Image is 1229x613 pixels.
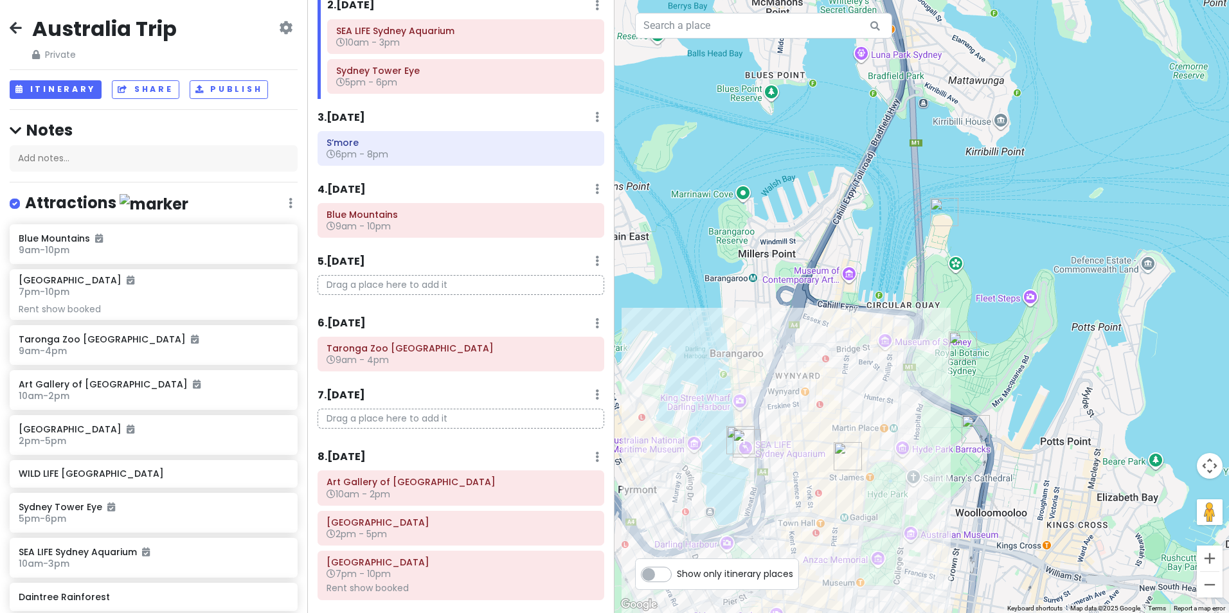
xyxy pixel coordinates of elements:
div: Sydney Tower Eye [834,442,862,470]
input: Search a place [635,13,892,39]
h6: 5 . [DATE] [318,255,365,269]
div: Art Gallery of New South Wales [962,415,990,443]
h4: Notes [10,120,298,140]
h2: Australia Trip [32,15,177,42]
h6: SEA LIFE Sydney Aquarium [336,25,595,37]
h6: Art Gallery of New South Wales [327,476,595,488]
a: Terms (opens in new tab) [1148,605,1166,612]
button: Itinerary [10,80,102,99]
h6: Taronga Zoo [GEOGRAPHIC_DATA] [19,333,288,345]
div: Add notes... [10,145,298,172]
span: 5pm - 6pm [19,512,66,525]
span: Private [32,48,177,62]
div: WILD LIFE Sydney Zoo [726,426,755,454]
span: 9am - 10pm [19,244,69,256]
h6: Blue Mountains [327,209,595,220]
img: Google [618,596,660,613]
h6: Royal Botanic Garden Sydney [327,517,595,528]
i: Added to itinerary [191,335,199,344]
span: 10am - 3pm [19,557,69,570]
h6: Sydney Tower Eye [336,65,595,76]
span: 10am - 3pm [336,36,400,49]
i: Added to itinerary [193,380,201,389]
button: Zoom out [1197,572,1223,598]
i: Added to itinerary [127,276,134,285]
span: 2pm - 5pm [19,434,66,447]
h6: WILD LIFE [GEOGRAPHIC_DATA] [19,468,288,479]
span: 9am - 4pm [19,344,67,357]
h6: Blue Mountains [19,233,288,244]
h6: SEA LIFE Sydney Aquarium [19,546,288,558]
a: Report a map error [1174,605,1225,612]
h6: S’more [327,137,595,148]
button: Drag Pegman onto the map to open Street View [1197,499,1223,525]
i: Added to itinerary [107,502,115,511]
span: 7pm - 10pm [19,285,69,298]
i: Added to itinerary [95,234,103,243]
span: Show only itinerary places [677,567,793,581]
h6: Sydney Tower Eye [19,501,288,513]
span: 6pm - 8pm [327,148,388,161]
a: Open this area in Google Maps (opens a new window) [618,596,660,613]
h6: Sydney Opera House [327,556,595,568]
span: 9am - 10pm [327,220,391,233]
button: Share [112,80,179,99]
p: Drag a place here to add it [318,275,604,295]
span: Map data ©2025 Google [1070,605,1140,612]
h4: Attractions [25,193,188,214]
p: Drag a place here to add it [318,409,604,429]
h6: Taronga Zoo Sydney [327,342,595,354]
h6: [GEOGRAPHIC_DATA] [19,423,288,435]
h6: [GEOGRAPHIC_DATA] [19,274,134,286]
h6: 4 . [DATE] [318,183,366,197]
span: 10am - 2pm [19,389,69,402]
div: Rent show booked [19,303,288,315]
button: Publish [190,80,269,99]
span: 5pm - 6pm [336,76,397,89]
img: marker [120,194,188,214]
h6: Daintree Rainforest [19,591,288,603]
h6: 6 . [DATE] [318,317,366,330]
span: 9am - 4pm [327,353,389,366]
i: Added to itinerary [142,547,150,556]
span: 10am - 2pm [327,488,390,501]
span: 2pm - 5pm [327,528,387,540]
button: Map camera controls [1197,453,1223,479]
h6: 8 . [DATE] [318,450,366,464]
div: Sydney Opera House [930,198,958,226]
h6: 7 . [DATE] [318,389,365,402]
h6: 3 . [DATE] [318,111,365,125]
div: SEA LIFE Sydney Aquarium [733,429,761,458]
div: Royal Botanic Garden Sydney [949,332,977,360]
span: 7pm - 10pm [327,567,391,580]
h6: Art Gallery of [GEOGRAPHIC_DATA] [19,378,288,390]
button: Keyboard shortcuts [1007,604,1063,613]
i: Added to itinerary [127,425,134,434]
button: Zoom in [1197,546,1223,571]
div: Rent show booked [327,582,595,594]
